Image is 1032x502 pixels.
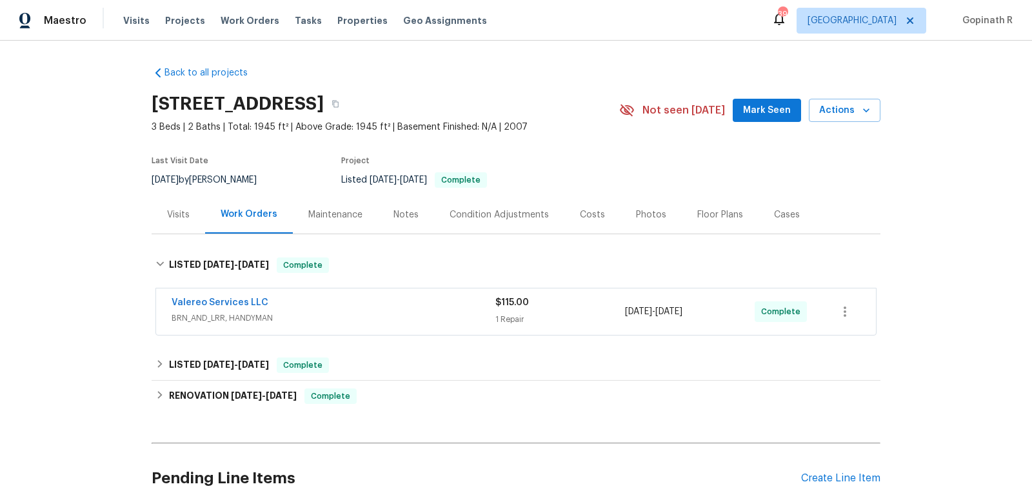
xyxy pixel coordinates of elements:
[778,8,787,21] div: 39
[636,208,666,221] div: Photos
[238,260,269,269] span: [DATE]
[393,208,419,221] div: Notes
[231,391,262,400] span: [DATE]
[337,14,388,27] span: Properties
[123,14,150,27] span: Visits
[165,14,205,27] span: Projects
[152,350,880,381] div: LISTED [DATE]-[DATE]Complete
[152,66,275,79] a: Back to all projects
[152,121,619,134] span: 3 Beds | 2 Baths | Total: 1945 ft² | Above Grade: 1945 ft² | Basement Finished: N/A | 2007
[957,14,1013,27] span: Gopinath R
[278,359,328,372] span: Complete
[580,208,605,221] div: Costs
[450,208,549,221] div: Condition Adjustments
[169,388,297,404] h6: RENOVATION
[169,257,269,273] h6: LISTED
[370,176,397,185] span: [DATE]
[152,245,880,286] div: LISTED [DATE]-[DATE]Complete
[400,176,427,185] span: [DATE]
[152,381,880,412] div: RENOVATION [DATE]-[DATE]Complete
[266,391,297,400] span: [DATE]
[152,157,208,165] span: Last Visit Date
[495,313,625,326] div: 1 Repair
[152,172,272,188] div: by [PERSON_NAME]
[436,176,486,184] span: Complete
[801,472,880,485] div: Create Line Item
[167,208,190,221] div: Visits
[169,357,269,373] h6: LISTED
[733,99,801,123] button: Mark Seen
[278,259,328,272] span: Complete
[774,208,800,221] div: Cases
[203,360,269,369] span: -
[809,99,880,123] button: Actions
[403,14,487,27] span: Geo Assignments
[231,391,297,400] span: -
[221,14,279,27] span: Work Orders
[625,307,652,316] span: [DATE]
[743,103,791,119] span: Mark Seen
[819,103,870,119] span: Actions
[221,208,277,221] div: Work Orders
[761,305,806,318] span: Complete
[203,260,269,269] span: -
[295,16,322,25] span: Tasks
[324,92,347,115] button: Copy Address
[203,360,234,369] span: [DATE]
[152,176,179,185] span: [DATE]
[625,305,682,318] span: -
[172,312,495,325] span: BRN_AND_LRR, HANDYMAN
[495,298,529,307] span: $115.00
[172,298,268,307] a: Valereo Services LLC
[308,208,362,221] div: Maintenance
[203,260,234,269] span: [DATE]
[341,157,370,165] span: Project
[655,307,682,316] span: [DATE]
[341,176,487,185] span: Listed
[44,14,86,27] span: Maestro
[697,208,743,221] div: Floor Plans
[152,97,324,110] h2: [STREET_ADDRESS]
[238,360,269,369] span: [DATE]
[808,14,897,27] span: [GEOGRAPHIC_DATA]
[306,390,355,403] span: Complete
[642,104,725,117] span: Not seen [DATE]
[370,176,427,185] span: -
